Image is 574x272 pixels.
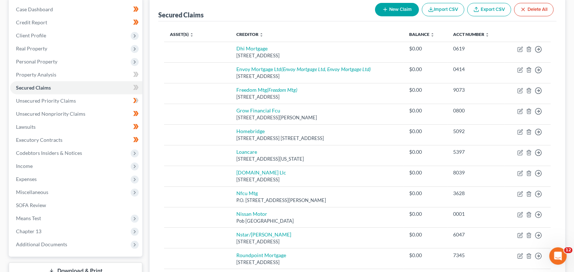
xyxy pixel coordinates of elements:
[236,231,291,238] a: Nstar/[PERSON_NAME]
[564,247,573,253] span: 12
[16,32,46,38] span: Client Profile
[16,150,82,156] span: Codebtors Insiders & Notices
[409,210,441,218] div: $0.00
[10,16,142,29] a: Credit Report
[514,3,554,16] button: Delete All
[16,202,46,208] span: SOFA Review
[409,66,441,73] div: $0.00
[236,107,280,114] a: Grow Financial Fcu
[16,19,47,25] span: Credit Report
[16,58,57,65] span: Personal Property
[16,6,53,12] span: Case Dashboard
[549,247,567,265] iframe: Intercom live chat
[453,32,489,37] a: Acct Number unfold_more
[190,33,194,37] i: unfold_more
[236,252,286,258] a: Roundpoint Mortgage
[236,176,398,183] div: [STREET_ADDRESS]
[409,252,441,259] div: $0.00
[236,45,268,51] a: Dhi Mortgage
[10,3,142,16] a: Case Dashboard
[236,197,398,204] div: P.O. [STREET_ADDRESS][PERSON_NAME]
[236,190,258,196] a: Nfcu Mtg
[16,176,37,182] span: Expenses
[16,111,85,117] span: Unsecured Nonpriority Claims
[158,11,204,19] div: Secured Claims
[375,3,419,16] button: New Claim
[16,71,56,78] span: Property Analysis
[16,137,62,143] span: Executory Contracts
[236,156,398,162] div: [STREET_ADDRESS][US_STATE]
[16,45,47,51] span: Real Property
[485,33,489,37] i: unfold_more
[16,124,36,130] span: Lawsuits
[409,148,441,156] div: $0.00
[453,45,498,52] div: 0619
[409,190,441,197] div: $0.00
[422,3,464,16] button: Import CSV
[236,87,297,93] a: Freedom Mtg(Freedom Mtg)
[170,32,194,37] a: Asset(s) unfold_more
[236,128,265,134] a: Homebridge
[453,107,498,114] div: 0800
[236,114,398,121] div: [STREET_ADDRESS][PERSON_NAME]
[10,120,142,133] a: Lawsuits
[10,94,142,107] a: Unsecured Priority Claims
[453,252,498,259] div: 7345
[10,199,142,212] a: SOFA Review
[430,33,435,37] i: unfold_more
[16,241,67,247] span: Additional Documents
[409,128,441,135] div: $0.00
[236,73,398,80] div: [STREET_ADDRESS]
[10,133,142,147] a: Executory Contracts
[409,86,441,94] div: $0.00
[236,66,371,72] a: Envoy Mortgage Ltd(Envoy Mortgage Ltd, Envoy Mortgage Ltd)
[10,68,142,81] a: Property Analysis
[10,81,142,94] a: Secured Claims
[409,231,441,238] div: $0.00
[453,66,498,73] div: 0414
[453,169,498,176] div: 8039
[281,66,371,72] i: (Envoy Mortgage Ltd, Envoy Mortgage Ltd)
[453,86,498,94] div: 9073
[236,169,286,176] a: [DOMAIN_NAME] Llc
[409,169,441,176] div: $0.00
[236,211,267,217] a: Nissan Motor
[453,231,498,238] div: 6047
[16,85,51,91] span: Secured Claims
[236,238,398,245] div: [STREET_ADDRESS]
[10,107,142,120] a: Unsecured Nonpriority Claims
[267,87,297,93] i: (Freedom Mtg)
[236,32,264,37] a: Creditor unfold_more
[467,3,511,16] a: Export CSV
[236,218,398,224] div: Pob [GEOGRAPHIC_DATA]
[16,98,76,104] span: Unsecured Priority Claims
[409,32,435,37] a: Balance unfold_more
[259,33,264,37] i: unfold_more
[236,259,398,266] div: [STREET_ADDRESS]
[16,163,33,169] span: Income
[16,215,41,221] span: Means Test
[236,149,257,155] a: Loancare
[409,45,441,52] div: $0.00
[453,128,498,135] div: 5092
[16,189,48,195] span: Miscellaneous
[453,148,498,156] div: 5397
[236,135,398,142] div: [STREET_ADDRESS] [STREET_ADDRESS]
[453,190,498,197] div: 3628
[453,210,498,218] div: 0001
[236,52,398,59] div: [STREET_ADDRESS]
[409,107,441,114] div: $0.00
[16,228,41,234] span: Chapter 13
[236,94,398,100] div: [STREET_ADDRESS]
